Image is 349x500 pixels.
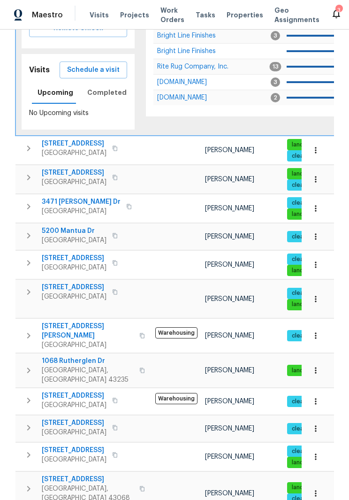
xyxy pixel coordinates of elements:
span: [STREET_ADDRESS] [42,168,106,177]
span: cleaning [288,152,319,160]
span: [PERSON_NAME] [205,233,254,240]
span: cleaning [288,199,319,207]
a: [DOMAIN_NAME] [157,79,207,85]
span: cleaning [288,447,319,455]
span: landscaping [288,267,329,275]
span: cleaning [288,425,319,433]
span: [STREET_ADDRESS] [42,475,134,484]
span: [STREET_ADDRESS] [42,139,106,148]
span: cleaning [288,398,319,406]
span: landscaping [288,459,329,467]
span: landscaping [288,484,329,492]
span: [GEOGRAPHIC_DATA] [42,148,106,158]
span: [PERSON_NAME] [205,296,254,302]
span: landscaping [288,210,329,218]
span: [PERSON_NAME] [205,262,254,268]
span: 13 [270,62,281,71]
span: [STREET_ADDRESS] [42,254,106,263]
span: [GEOGRAPHIC_DATA] [42,400,106,410]
span: [PERSON_NAME] [205,176,254,183]
span: [GEOGRAPHIC_DATA] [42,428,106,437]
div: 3 [335,6,342,15]
span: 3 [271,31,280,40]
span: Projects [120,10,149,20]
span: [PERSON_NAME] [205,367,254,374]
span: [PERSON_NAME] [205,205,254,212]
span: Bright Line Finishes [157,32,216,39]
button: Schedule a visit [60,62,127,79]
span: Work Orders [160,6,184,24]
h5: Visits [29,65,50,75]
span: Rite Rug Company, Inc. [157,63,228,70]
span: [GEOGRAPHIC_DATA] [42,177,106,187]
p: No Upcoming visits [29,108,127,118]
span: [GEOGRAPHIC_DATA] [42,236,106,245]
span: Geo Assignments [274,6,319,24]
span: Warehousing [155,393,197,404]
span: cleaning [288,181,319,189]
span: Properties [227,10,263,20]
span: [STREET_ADDRESS][PERSON_NAME] [42,322,134,340]
span: [GEOGRAPHIC_DATA] [42,207,121,216]
span: landscaping [288,300,329,308]
span: [GEOGRAPHIC_DATA] [42,263,106,272]
span: [GEOGRAPHIC_DATA] [42,340,134,350]
span: 2 [271,93,280,102]
span: cleaning [288,332,319,340]
span: [GEOGRAPHIC_DATA], [GEOGRAPHIC_DATA] 43235 [42,366,134,385]
span: [STREET_ADDRESS] [42,418,106,428]
span: [GEOGRAPHIC_DATA] [42,455,106,464]
a: [DOMAIN_NAME] [157,95,207,100]
span: [PERSON_NAME] [205,147,254,154]
span: [GEOGRAPHIC_DATA] [42,292,106,301]
span: [STREET_ADDRESS] [42,283,106,292]
span: [PERSON_NAME] [205,398,254,405]
a: Bright Line Finishes [157,33,216,38]
span: 1068 Rutherglen Dr [42,356,134,366]
span: landscaping [288,141,329,149]
span: 3471 [PERSON_NAME] Dr [42,197,121,207]
span: Completed [87,87,127,99]
span: Maestro [32,10,63,20]
span: 3 [271,77,280,87]
span: landscaping [288,170,329,178]
span: [PERSON_NAME] [205,490,254,497]
span: landscaping [288,367,329,375]
span: [PERSON_NAME] [205,454,254,460]
span: Tasks [196,12,215,18]
span: [PERSON_NAME] [205,425,254,432]
span: Upcoming [38,87,73,99]
span: Schedule a visit [67,64,120,76]
span: Warehousing [155,327,197,338]
a: Rite Rug Company, Inc. [157,64,228,69]
span: 5200 Mantua Dr [42,226,106,236]
span: [STREET_ADDRESS] [42,446,106,455]
span: [PERSON_NAME] [205,332,254,339]
a: Bright Line Finishes [157,48,216,54]
span: cleaning [288,289,319,297]
span: [DOMAIN_NAME] [157,94,207,101]
span: [STREET_ADDRESS] [42,391,106,400]
span: Visits [90,10,109,20]
span: cleaning [288,233,319,241]
span: cleaning [288,255,319,263]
